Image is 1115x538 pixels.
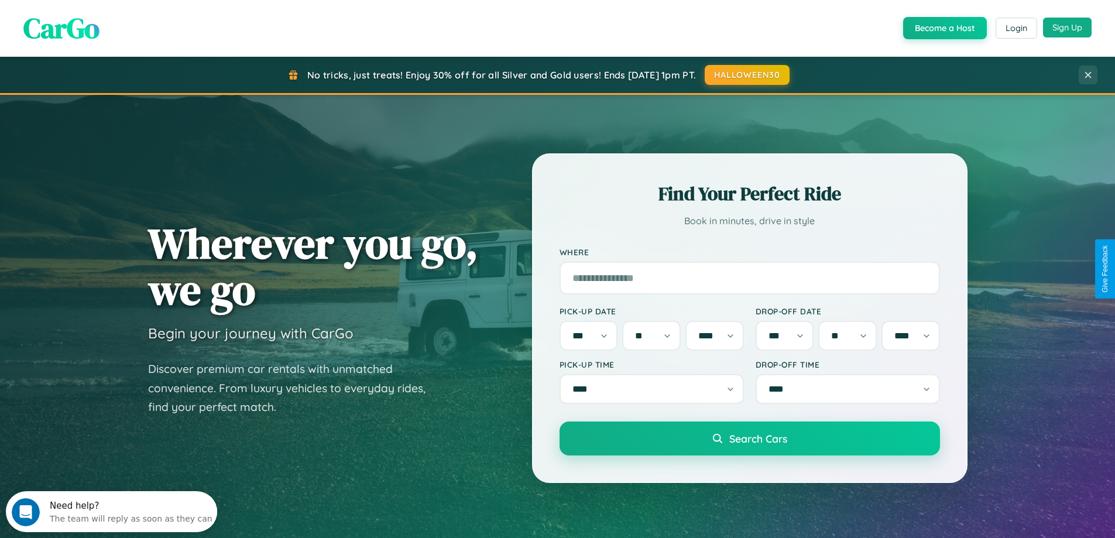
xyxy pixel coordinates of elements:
[756,306,940,316] label: Drop-off Date
[44,10,207,19] div: Need help?
[729,432,787,445] span: Search Cars
[903,17,987,39] button: Become a Host
[148,220,478,313] h1: Wherever you go, we go
[148,359,441,417] p: Discover premium car rentals with unmatched convenience. From luxury vehicles to everyday rides, ...
[12,498,40,526] iframe: Intercom live chat
[1101,245,1109,293] div: Give Feedback
[44,19,207,32] div: The team will reply as soon as they can
[560,181,940,207] h2: Find Your Perfect Ride
[705,65,790,85] button: HALLOWEEN30
[1043,18,1092,37] button: Sign Up
[560,306,744,316] label: Pick-up Date
[148,324,354,342] h3: Begin your journey with CarGo
[23,9,100,47] span: CarGo
[560,422,940,455] button: Search Cars
[560,247,940,257] label: Where
[560,213,940,229] p: Book in minutes, drive in style
[5,5,218,37] div: Open Intercom Messenger
[6,491,217,532] iframe: Intercom live chat discovery launcher
[560,359,744,369] label: Pick-up Time
[996,18,1037,39] button: Login
[756,359,940,369] label: Drop-off Time
[307,69,696,81] span: No tricks, just treats! Enjoy 30% off for all Silver and Gold users! Ends [DATE] 1pm PT.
